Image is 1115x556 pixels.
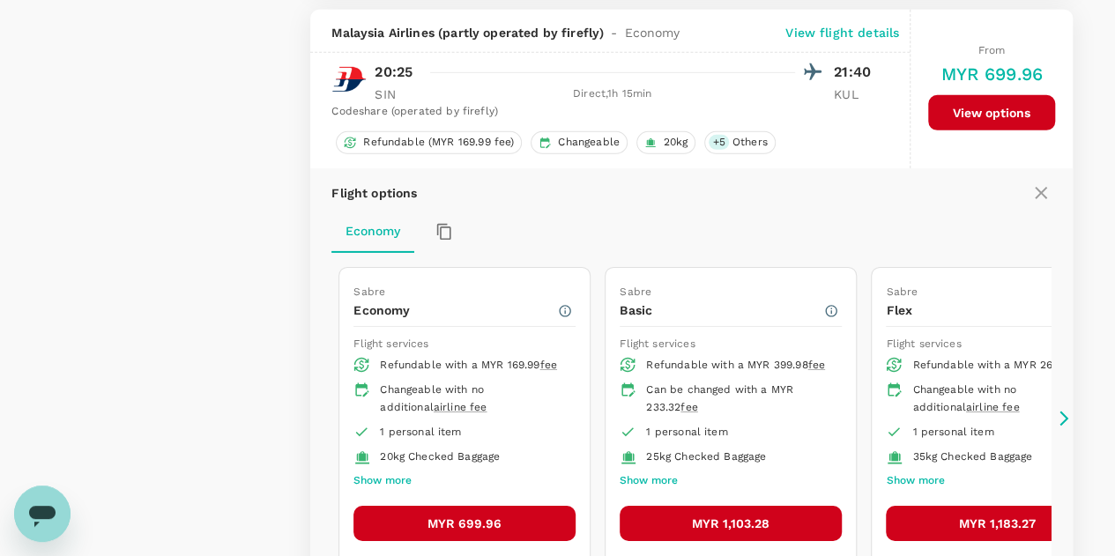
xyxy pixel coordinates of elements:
iframe: Button to launch messaging window [14,486,71,542]
span: - [604,24,624,41]
span: 25kg Checked Baggage [646,450,766,463]
span: Sabre [886,285,918,298]
div: Direct , 1h 15min [429,85,795,103]
p: View flight details [785,24,899,41]
span: + 5 [709,135,728,150]
span: Flight services [353,337,428,350]
span: Sabre [620,285,651,298]
button: MYR 699.96 [353,506,576,541]
div: Can be changed with a MYR 233.32 [646,382,828,417]
button: Show more [620,470,678,493]
p: 21:40 [834,62,878,83]
span: airline fee [434,401,487,413]
span: Sabre [353,285,385,298]
span: airline fee [966,401,1020,413]
button: MYR 1,103.28 [620,506,842,541]
span: 1 personal item [912,426,993,438]
button: MYR 1,183.27 [886,506,1108,541]
span: From [978,44,1006,56]
span: 20kg Checked Baggage [380,450,500,463]
div: Refundable with a MYR 266.65 [912,357,1094,374]
span: Malaysia Airlines (partly operated by firefly) [331,24,604,41]
h6: MYR 699.96 [940,60,1043,88]
p: SIN [375,85,419,103]
span: 1 personal item [380,426,461,438]
img: MH [331,62,367,97]
div: Refundable with a MYR 399.98 [646,357,828,374]
div: Refundable with a MYR 169.99 [380,357,561,374]
button: Show more [886,470,944,493]
span: 1 personal item [646,426,727,438]
button: Economy [331,211,414,253]
span: Refundable (MYR 169.99 fee) [356,135,521,150]
span: Economy [624,24,680,41]
p: 20:25 [375,62,413,83]
div: +5Others [704,131,775,154]
span: 35kg Checked Baggage [912,450,1032,463]
p: Flex [886,301,1089,319]
p: Economy [353,301,557,319]
span: fee [807,359,824,371]
button: Show more [353,470,412,493]
span: fee [539,359,556,371]
p: Flight options [331,184,417,202]
span: Flight services [620,337,695,350]
p: KUL [834,85,878,103]
span: Changeable [551,135,627,150]
button: View options [928,95,1055,130]
p: Basic [620,301,823,319]
div: 20kg [636,131,696,154]
span: Others [725,135,775,150]
div: Codeshare (operated by firefly) [331,103,878,121]
div: Changeable with no additional [912,382,1094,417]
div: Refundable (MYR 169.99 fee) [336,131,522,154]
span: fee [680,401,697,413]
div: Changeable with no additional [380,382,561,417]
span: 20kg [657,135,695,150]
span: Flight services [886,337,961,350]
div: Changeable [531,131,628,154]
